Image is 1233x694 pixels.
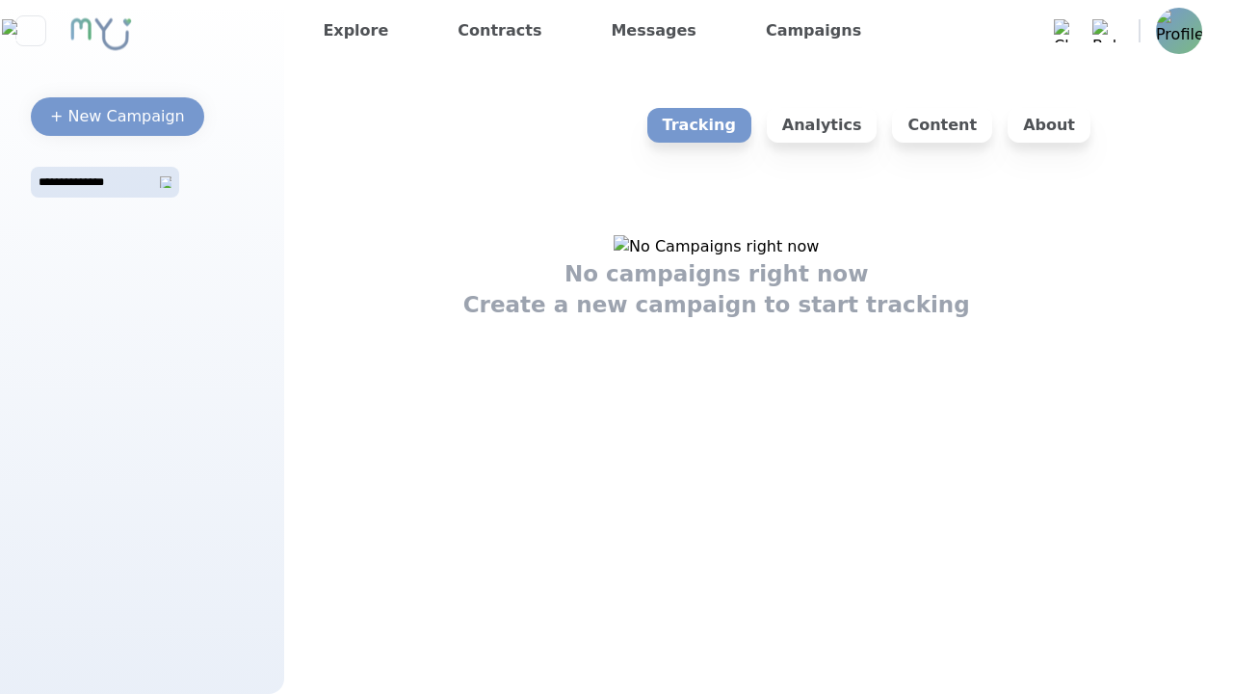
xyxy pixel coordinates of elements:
[758,15,869,46] a: Campaigns
[31,97,204,136] button: + New Campaign
[1008,108,1090,143] p: About
[647,108,751,143] p: Tracking
[463,289,970,320] h1: Create a new campaign to start tracking
[450,15,549,46] a: Contracts
[614,235,819,258] img: No Campaigns right now
[315,15,396,46] a: Explore
[564,258,869,289] h1: No campaigns right now
[1156,8,1202,54] img: Profile
[1092,19,1115,42] img: Bell
[767,108,878,143] p: Analytics
[892,108,992,143] p: Content
[50,105,185,128] div: + New Campaign
[2,19,59,42] img: Close sidebar
[603,15,703,46] a: Messages
[1054,19,1077,42] img: Chat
